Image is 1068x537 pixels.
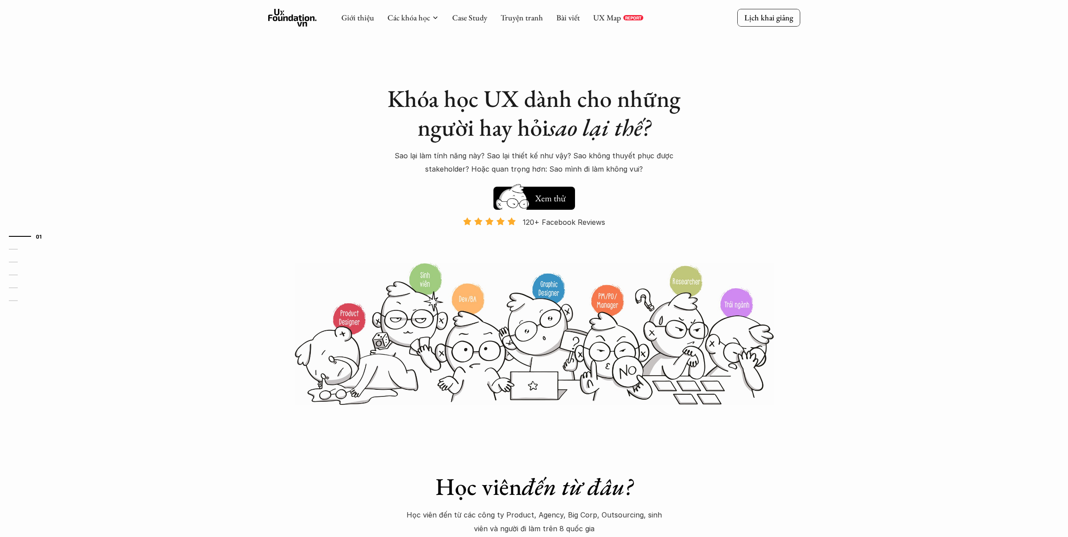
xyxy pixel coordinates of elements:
p: REPORT [625,15,642,20]
a: 01 [9,231,51,242]
a: Giới thiệu [341,12,374,23]
h5: Xem thử [535,192,566,204]
p: Học viên đến từ các công ty Product, Agency, Big Corp, Outsourcing, sinh viên và người đi làm trê... [401,508,667,535]
strong: 01 [36,233,42,239]
a: Bài viết [556,12,580,23]
p: Lịch khai giảng [744,12,793,23]
a: REPORT [623,15,643,20]
h1: Học viên [379,472,689,501]
a: Các khóa học [387,12,430,23]
em: đến từ đâu? [522,471,633,502]
a: 120+ Facebook Reviews [455,217,613,262]
p: 120+ Facebook Reviews [523,216,605,229]
a: Truyện tranh [501,12,543,23]
h1: Khóa học UX dành cho những người hay hỏi [379,84,689,142]
em: sao lại thế? [548,112,650,143]
a: Xem thử [493,182,575,210]
p: Sao lại làm tính năng này? Sao lại thiết kế như vậy? Sao không thuyết phục được stakeholder? Hoặc... [383,149,685,176]
a: Lịch khai giảng [737,9,800,26]
a: Case Study [452,12,487,23]
a: UX Map [593,12,621,23]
